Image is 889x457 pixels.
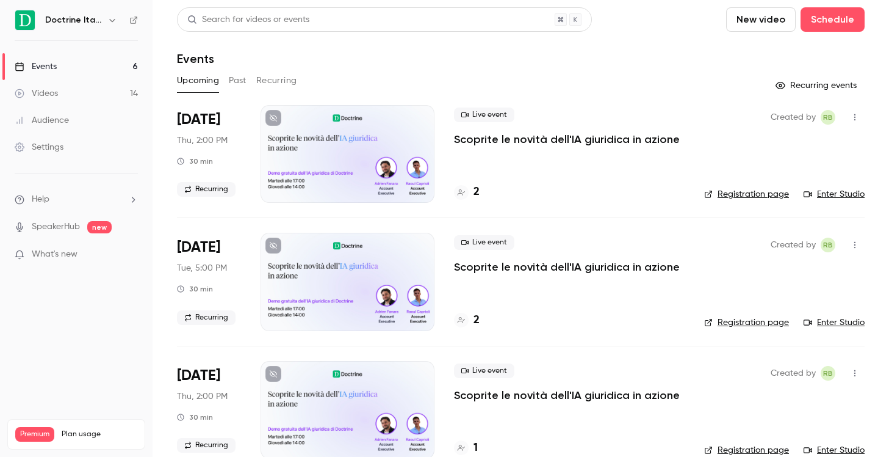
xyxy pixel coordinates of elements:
img: Doctrine Italia [15,10,35,30]
button: Recurring [256,71,297,90]
div: 30 min [177,284,213,294]
h4: 1 [473,440,478,456]
div: Search for videos or events [187,13,309,26]
h4: 2 [473,184,480,200]
span: [DATE] [177,238,220,257]
a: 2 [454,184,480,200]
a: Enter Studio [804,188,865,200]
button: New video [726,7,796,32]
span: Recurring [177,182,236,197]
span: Live event [454,235,514,250]
iframe: Noticeable Trigger [123,249,138,260]
span: RB [823,238,833,252]
span: [DATE] [177,110,220,130]
span: Help [32,193,49,206]
a: 2 [454,312,480,329]
a: Registration page [704,444,789,456]
span: Created by [771,110,816,125]
span: Thu, 2:00 PM [177,390,228,403]
span: Premium [15,427,54,442]
span: Romain Ballereau [821,110,835,125]
span: RB [823,366,833,381]
span: Recurring [177,438,236,453]
a: Registration page [704,316,789,329]
a: SpeakerHub [32,221,80,233]
span: Thu, 2:00 PM [177,134,228,147]
span: Created by [771,238,816,252]
button: Recurring events [770,76,865,95]
a: Registration page [704,188,789,200]
a: 1 [454,440,478,456]
span: Romain Ballereau [821,238,835,252]
a: Enter Studio [804,444,865,456]
span: Recurring [177,310,236,325]
span: Tue, 5:00 PM [177,262,227,274]
div: Videos [15,87,58,100]
div: Audience [15,114,69,126]
span: What's new [32,248,77,261]
span: Live event [454,108,514,122]
div: 30 min [177,412,213,422]
div: 30 min [177,156,213,166]
div: Sep 18 Thu, 2:00 PM (Europe/Paris) [177,105,241,203]
span: RB [823,110,833,125]
button: Schedule [801,7,865,32]
span: new [87,221,112,233]
button: Upcoming [177,71,219,90]
a: Scoprite le novità dell'IA giuridica in azione [454,132,680,147]
span: Created by [771,366,816,381]
div: Events [15,60,57,73]
div: Sep 23 Tue, 5:00 PM (Europe/Paris) [177,233,241,331]
a: Scoprite le novità dell'IA giuridica in azione [454,260,680,274]
h6: Doctrine Italia [45,14,103,26]
li: help-dropdown-opener [15,193,138,206]
a: Scoprite le novità dell'IA giuridica in azione [454,388,680,403]
h4: 2 [473,312,480,329]
span: Plan usage [62,430,137,439]
span: [DATE] [177,366,220,386]
a: Enter Studio [804,316,865,329]
div: Settings [15,141,63,153]
span: Romain Ballereau [821,366,835,381]
button: Past [229,71,247,90]
h1: Events [177,51,214,66]
span: Live event [454,364,514,378]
